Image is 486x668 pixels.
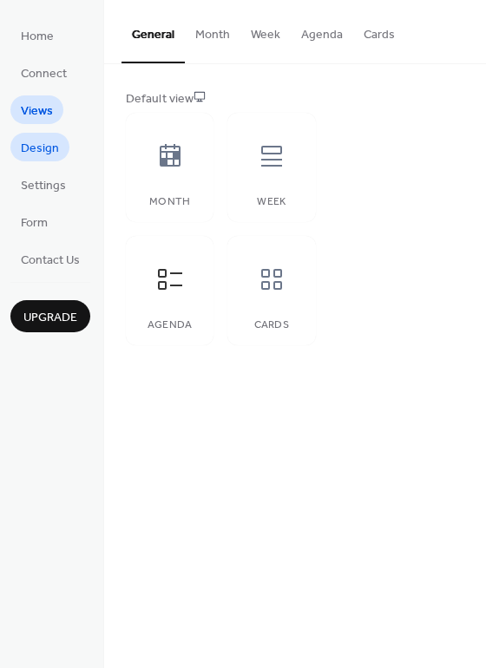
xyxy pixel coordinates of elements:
[21,252,80,270] span: Contact Us
[10,300,90,332] button: Upgrade
[245,196,298,208] div: Week
[21,102,53,121] span: Views
[143,319,196,331] div: Agenda
[143,196,196,208] div: Month
[10,21,64,49] a: Home
[21,177,66,195] span: Settings
[10,58,77,87] a: Connect
[10,95,63,124] a: Views
[21,28,54,46] span: Home
[126,90,461,108] div: Default view
[10,245,90,273] a: Contact Us
[21,140,59,158] span: Design
[23,309,77,327] span: Upgrade
[10,207,58,236] a: Form
[10,170,76,199] a: Settings
[245,319,298,331] div: Cards
[21,214,48,232] span: Form
[21,65,67,83] span: Connect
[10,133,69,161] a: Design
